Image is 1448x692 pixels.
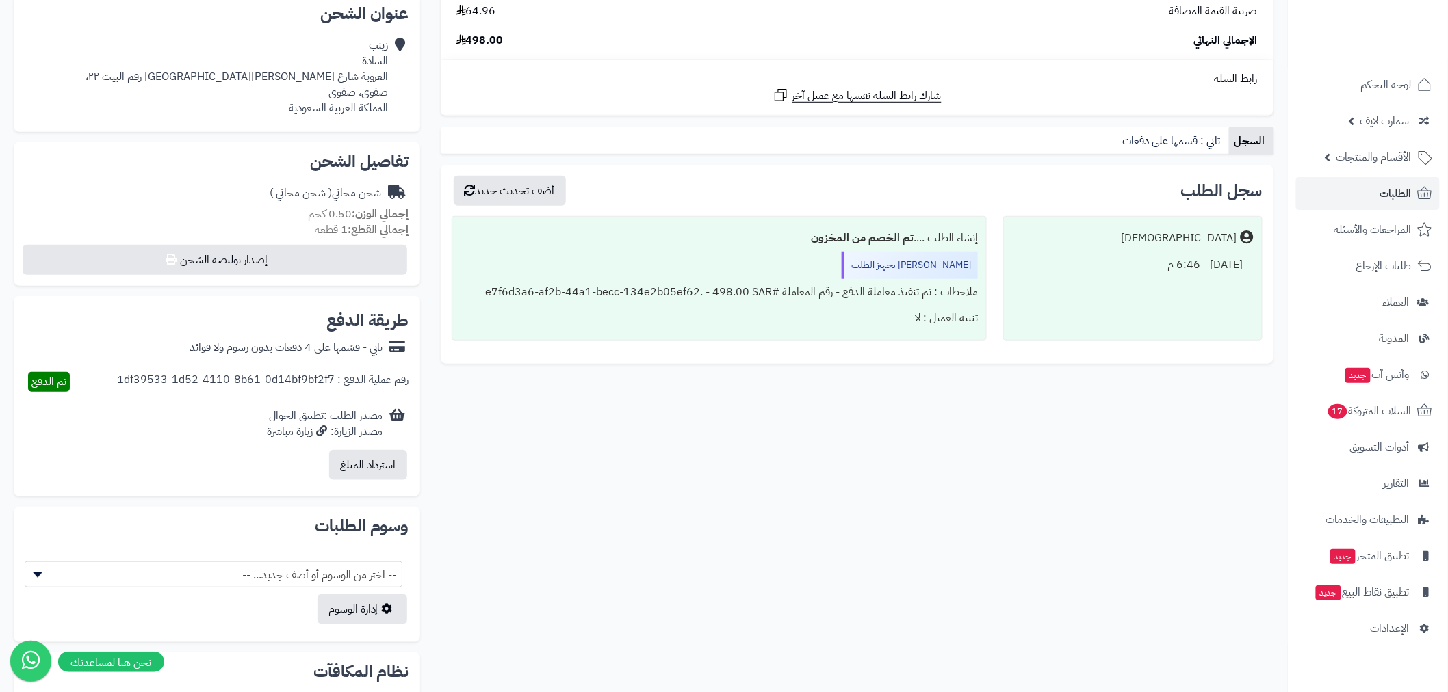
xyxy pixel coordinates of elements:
span: 17 [1328,404,1347,419]
div: رابط السلة [446,71,1268,87]
h2: تفاصيل الشحن [25,153,409,170]
b: تم الخصم من المخزون [811,230,914,246]
div: مصدر الطلب :تطبيق الجوال [267,408,383,440]
span: المراجعات والأسئلة [1334,220,1412,239]
span: ضريبة القيمة المضافة [1169,3,1258,19]
span: تطبيق نقاط البيع [1315,583,1410,602]
strong: إجمالي الوزن: [352,206,409,222]
a: المدونة [1296,322,1440,355]
h3: سجل الطلب [1181,183,1263,199]
span: الإعدادات [1371,619,1410,638]
h2: نظام المكافآت [25,663,409,680]
a: لوحة التحكم [1296,68,1440,101]
span: ( شحن مجاني ) [270,185,332,201]
span: الطلبات [1380,184,1412,203]
span: السلات المتروكة [1327,401,1412,421]
span: التقارير [1384,474,1410,493]
strong: إجمالي القطع: [348,222,409,238]
span: العملاء [1383,293,1410,312]
small: 0.50 كجم [308,206,409,222]
a: السجل [1229,127,1274,155]
span: 64.96 [456,3,496,19]
a: إدارة الوسوم [318,594,407,624]
h2: وسوم الطلبات [25,518,409,534]
span: المدونة [1380,329,1410,348]
div: تنبيه العميل : لا [461,305,978,332]
a: تطبيق المتجرجديد [1296,540,1440,572]
span: جديد [1345,368,1371,383]
div: تابي - قسّمها على 4 دفعات بدون رسوم ولا فوائد [190,340,383,356]
span: جديد [1330,549,1356,564]
small: 1 قطعة [315,222,409,238]
a: الطلبات [1296,177,1440,210]
a: السلات المتروكة17 [1296,395,1440,427]
a: الإعدادات [1296,612,1440,645]
button: إصدار بوليصة الشحن [23,245,407,275]
span: أدوات التسويق [1350,438,1410,457]
span: التطبيقات والخدمات [1326,510,1410,529]
button: أضف تحديث جديد [454,176,566,206]
div: [DATE] - 6:46 م [1012,252,1254,278]
span: 498.00 [456,33,504,49]
a: العملاء [1296,286,1440,319]
h2: طريقة الدفع [326,312,409,329]
div: رقم عملية الدفع : 1df39533-1d52-4110-8b61-0d14bf9bf2f7 [117,372,409,392]
div: [DEMOGRAPHIC_DATA] [1122,230,1237,246]
div: إنشاء الطلب .... [461,225,978,252]
span: طلبات الإرجاع [1356,256,1412,276]
span: تم الدفع [31,373,66,390]
div: مصدر الزيارة: زيارة مباشرة [267,424,383,440]
button: استرداد المبلغ [329,450,407,480]
span: تطبيق المتجر [1329,546,1410,565]
div: شحن مجاني [270,185,382,201]
a: أدوات التسويق [1296,431,1440,464]
div: زينب السادة العروبة شارع [PERSON_NAME][GEOGRAPHIC_DATA] رقم البيت ٢٢، صفوى، صفوى المملكة العربية ... [86,38,389,116]
a: المراجعات والأسئلة [1296,213,1440,246]
a: التقارير [1296,467,1440,500]
a: تابي : قسمها على دفعات [1117,127,1229,155]
span: جديد [1316,585,1341,600]
a: التطبيقات والخدمات [1296,503,1440,536]
span: سمارت لايف [1360,111,1410,131]
h2: عنوان الشحن [25,5,409,22]
span: لوحة التحكم [1361,75,1412,94]
a: طلبات الإرجاع [1296,250,1440,282]
span: -- اختر من الوسوم أو أضف جديد... -- [25,561,402,587]
div: [PERSON_NAME] تجهيز الطلب [842,252,978,279]
span: الأقسام والمنتجات [1336,148,1412,167]
a: وآتس آبجديد [1296,358,1440,391]
a: تطبيق نقاط البيعجديد [1296,576,1440,609]
a: شارك رابط السلة نفسها مع عميل آخر [773,87,942,104]
span: الإجمالي النهائي [1194,33,1258,49]
div: ملاحظات : تم تنفيذ معاملة الدفع - رقم المعاملة #e7f6d3a6-af2b-44a1-becc-134e2b05ef62. - 498.00 SAR [461,279,978,306]
span: شارك رابط السلة نفسها مع عميل آخر [792,88,942,104]
span: وآتس آب [1344,365,1410,384]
